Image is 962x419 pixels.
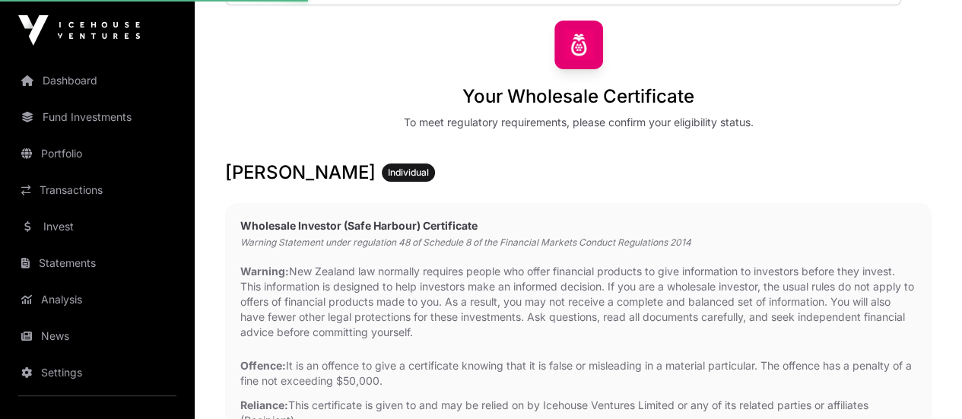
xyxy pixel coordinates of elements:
[388,167,429,179] span: Individual
[18,15,140,46] img: Icehouse Ventures Logo
[240,264,916,340] p: New Zealand law normally requires people who offer financial products to give information to inve...
[12,100,183,134] a: Fund Investments
[12,64,183,97] a: Dashboard
[404,115,754,130] div: To meet regulatory requirements, please confirm your eligibility status.
[12,246,183,280] a: Statements
[240,398,288,411] strong: Reliance:
[12,173,183,207] a: Transactions
[240,236,916,249] p: Warning Statement under regulation 48 of Schedule 8 of the Financial Markets Conduct Regulations ...
[12,283,183,316] a: Analysis
[12,356,183,389] a: Settings
[225,160,932,185] h3: [PERSON_NAME]
[240,218,916,233] h2: Wholesale Investor (Safe Harbour) Certificate
[12,319,183,353] a: News
[12,137,183,170] a: Portfolio
[240,358,916,389] p: It is an offence to give a certificate knowing that it is false or misleading in a material parti...
[886,346,962,419] iframe: Chat Widget
[462,84,694,109] h1: Your Wholesale Certificate
[554,21,603,69] img: Sharesies
[240,359,286,372] strong: Offence:
[12,210,183,243] a: Invest
[240,265,289,278] strong: Warning:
